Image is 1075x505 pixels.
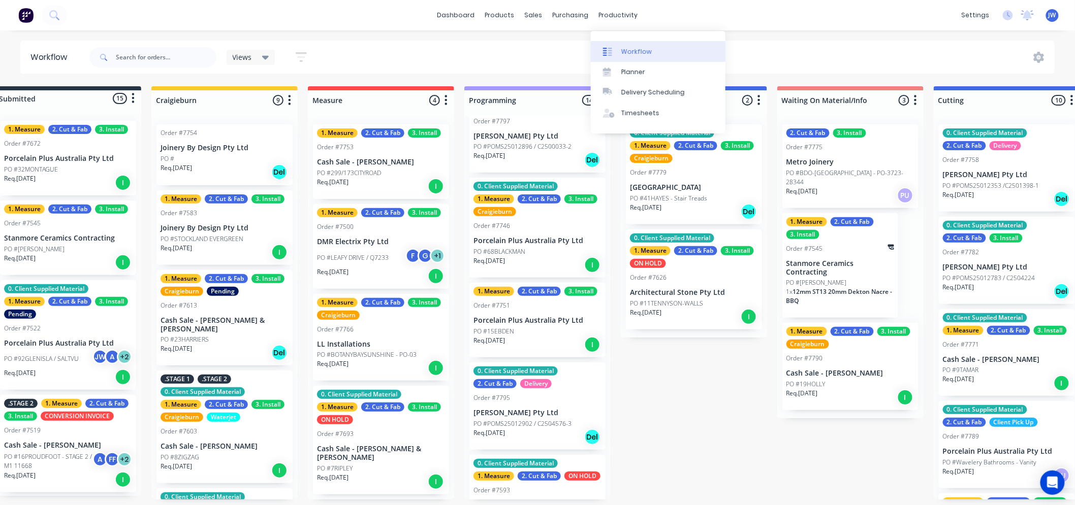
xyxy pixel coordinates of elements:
div: 2. Cut & Fab [831,327,874,336]
p: Porcelain Plus Australia Pty Ltd [473,237,602,245]
div: 2. Cut & Fab [943,418,986,427]
div: Del [1054,283,1070,299]
div: 0. Client Supplied Material1. Measure2. Cut & Fab3. InstallOrder #7771Cash Sale - [PERSON_NAME]PO... [939,309,1075,396]
div: 1. Measure2. Cut & Fab3. InstallOrder #7583Joinery By Design Pty LtdPO #STOCKLAND EVERGREENReq.[D... [156,190,293,265]
div: .STAGE 2 [4,399,38,408]
div: 0. Client Supplied Material [473,459,558,468]
div: Order #7789 [943,432,979,441]
div: A [105,349,120,364]
p: Joinery By Design Pty Ltd [161,144,289,152]
div: Order #7672 [4,139,41,148]
div: Order #7782 [943,248,979,257]
div: Order #7626 [630,273,667,282]
div: 1. Measure2. Cut & Fab3. InstallOrder #7751Porcelain Plus Australia Pty LtdPO #15EBDENReq.[DATE]I [469,283,606,357]
div: 0. Client Supplied Material1. Measure2. Cut & Fab3. InstallON HOLDOrder #7693Cash Sale - [PERSON_... [313,386,449,494]
div: 0. Client Supplied Material1. Measure2. Cut & Fab3. InstallCraigieburnOrder #7779[GEOGRAPHIC_DATA... [626,124,762,224]
div: 0. Client Supplied Material [473,182,558,191]
div: 0. Client Supplied Material [4,284,88,293]
div: Order #7758 [943,155,979,164]
p: Stanmore Ceramics Contracting [4,234,132,243]
div: Order #7771 [943,340,979,349]
div: Delivery [520,379,552,388]
div: JW [92,349,108,364]
p: PO #POMS25012902 / C2504576-3 [473,419,572,428]
div: Craigieburn [473,207,516,216]
span: Views [233,52,252,62]
p: [PERSON_NAME] Pty Ltd [943,171,1071,179]
div: products [480,8,520,23]
p: Porcelain Plus Australia Pty Ltd [4,154,132,163]
p: PO #8ZIGZAG [161,453,199,462]
p: Cash Sale - [PERSON_NAME] & [PERSON_NAME] [161,316,289,333]
p: Req. [DATE] [943,190,974,199]
div: 1. Measure [473,194,514,204]
p: PO #23HARRIERS [161,335,209,344]
div: Order #7751 [473,301,510,310]
div: Order #7593 [473,486,510,495]
div: 0. Client Supplied Material1. Measure2. Cut & Fab3. InstallCraigieburnOrder #7746Porcelain Plus A... [469,178,606,278]
p: Req. [DATE] [943,467,974,476]
div: 1. Measure [630,141,671,150]
div: Timesheets [621,109,659,118]
div: 3. Install [990,233,1023,243]
div: Del [1054,191,1070,207]
div: Order #7779 [630,168,667,177]
p: Req. [DATE] [786,187,818,196]
p: PO #POMS25012896 / C2500033-2 [473,142,572,151]
div: 1. Measure2. Cut & Fab3. InstallCraigieburnOrder #7790Cash Sale - [PERSON_NAME]PO #19HOLLYReq.[DA... [782,323,919,410]
p: Req. [DATE] [630,203,661,212]
p: Req. [DATE] [161,462,192,471]
div: 2. Cut & Fab3. InstallOrder #7775Metro JoineryPO #BDO-[GEOGRAPHIC_DATA] - PO-3723-28344Req.[DATE]PU [782,124,919,208]
div: Order #7519 [4,426,41,435]
div: 3. Install [786,230,819,239]
div: 2. Cut & Fab [518,472,561,481]
div: 2. Cut & Fab [361,208,404,217]
div: 1. Measure2. Cut & Fab3. InstallOrder #7500DMR Electrix Pty LtdPO #LEAFY DRIVE / Q7233FG+1Req.[DA... [313,204,449,289]
div: ON HOLD [630,259,666,268]
div: I [428,474,444,490]
div: Craigieburn [786,340,829,349]
div: 2. Cut & Fab [518,287,561,296]
p: Req. [DATE] [473,151,505,160]
div: 0. Client Supplied Material [161,492,245,501]
span: 1 x [786,287,793,296]
p: Req. [DATE] [4,368,36,378]
input: Search for orders... [116,47,216,68]
p: PO #11TENNYSON-WALLS [630,299,703,308]
div: I [271,462,288,479]
div: 0. Client Supplied Material [943,313,1027,322]
p: PO #POMS25012353 /C2501398-1 [943,181,1039,190]
div: Del [584,152,600,168]
p: [PERSON_NAME] Pty Ltd [943,263,1071,272]
div: 3. Install [721,141,754,150]
div: purchasing [548,8,594,23]
div: 2. Cut & Fab [786,128,830,138]
p: PO #32MONTAGUE [4,165,58,174]
p: Cash Sale - [PERSON_NAME] & [PERSON_NAME] [317,445,445,462]
div: 1. Measure2. Cut & Fab3. InstallCraigieburnPendingOrder #7613Cash Sale - [PERSON_NAME] & [PERSON_... [156,270,293,366]
div: 2. Cut & Fab [943,233,986,243]
div: 1. Measure [786,217,827,226]
div: 1. Measure [630,246,671,255]
div: Pending [4,310,36,319]
div: I [897,389,913,406]
div: 1. Measure [161,400,201,409]
div: Order #7797 [473,117,510,126]
div: Order #7766 [317,325,354,334]
div: 1. Measure [317,128,358,138]
div: Order #7746 [473,221,510,230]
p: Stanmore Ceramics Contracting [786,259,894,277]
div: + 2 [117,349,132,364]
div: 2. Cut & Fab [361,298,404,307]
p: Req. [DATE] [317,359,349,368]
p: PO #92GLENISLA / SALTVU [4,354,79,363]
div: 3. Install [95,205,128,214]
div: 3. Install [564,287,597,296]
p: Req. [DATE] [473,336,505,345]
div: 1. Measure [41,399,82,408]
p: PO #15EBDEN [473,327,514,336]
p: PO #68BLACKMAN [473,247,525,256]
p: PO #[PERSON_NAME] [786,278,847,287]
div: 1. Measure2. Cut & Fab3. InstallOrder #7545Stanmore Ceramics ContractingPO #[PERSON_NAME]1x12mm S... [782,213,898,318]
div: 0. Client Supplied Material [161,387,245,396]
